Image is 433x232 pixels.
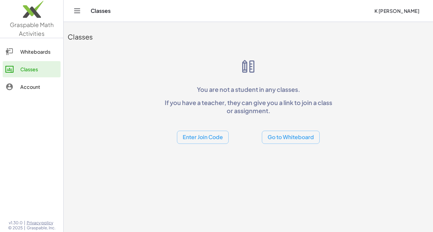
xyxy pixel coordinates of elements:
div: Classes [68,32,429,42]
a: Classes [3,61,61,77]
p: If you have a teacher, they can give you a link to join a class or assignment. [162,99,335,114]
a: Privacy policy [27,220,55,226]
a: Whiteboards [3,44,61,60]
a: Account [3,79,61,95]
div: Classes [20,65,58,73]
span: v1.30.0 [9,220,23,226]
span: K [PERSON_NAME] [374,8,419,14]
button: Toggle navigation [72,5,83,16]
button: K [PERSON_NAME] [369,5,425,17]
div: Account [20,83,58,91]
span: Graspable, Inc. [27,225,55,231]
button: Enter Join Code [177,131,229,144]
span: | [24,220,25,226]
div: Whiteboards [20,48,58,56]
span: © 2025 [8,225,23,231]
button: Go to Whiteboard [262,131,320,144]
p: You are not a student in any classes. [162,85,335,93]
span: Graspable Math Activities [10,21,54,37]
span: | [24,225,25,231]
